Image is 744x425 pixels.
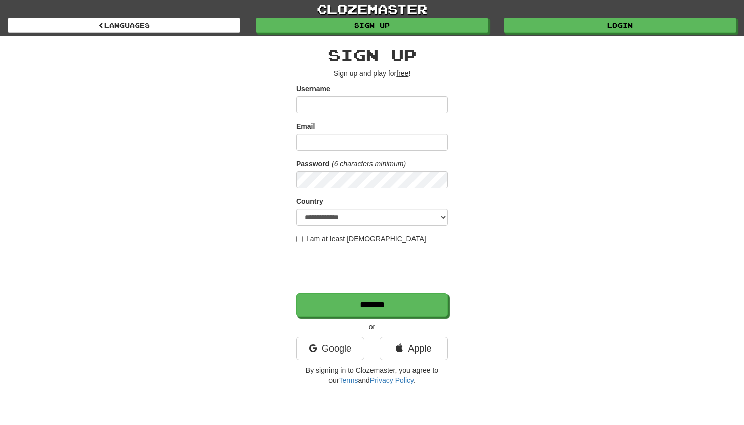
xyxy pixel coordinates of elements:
a: Privacy Policy [370,376,414,384]
p: or [296,322,448,332]
p: By signing in to Clozemaster, you agree to our and . [296,365,448,385]
h2: Sign up [296,47,448,63]
em: (6 characters minimum) [332,160,406,168]
label: Username [296,84,330,94]
label: Password [296,159,329,169]
a: Google [296,337,364,360]
a: Languages [8,18,240,33]
label: Email [296,121,315,131]
a: Apple [380,337,448,360]
a: Sign up [256,18,488,33]
p: Sign up and play for ! [296,68,448,79]
u: free [396,69,408,78]
input: I am at least [DEMOGRAPHIC_DATA] [296,236,303,242]
label: Country [296,196,323,206]
a: Terms [339,376,358,384]
label: I am at least [DEMOGRAPHIC_DATA] [296,234,426,244]
a: Login [504,18,736,33]
iframe: reCAPTCHA [296,249,450,288]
